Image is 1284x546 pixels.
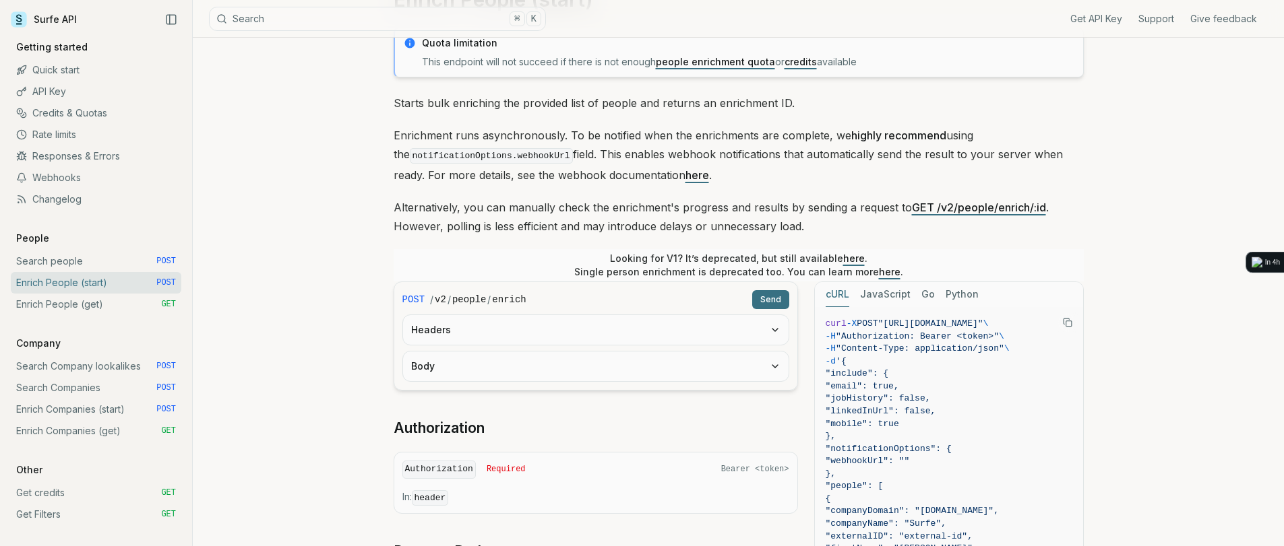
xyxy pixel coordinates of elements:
button: JavaScript [860,282,911,307]
a: Give feedback [1190,12,1257,26]
code: Authorization [402,460,476,479]
code: v2 [435,293,446,306]
span: POST [156,277,176,288]
a: Search Company lookalikes POST [11,355,181,377]
a: GET /v2/people/enrich/:id [912,201,1046,214]
a: Enrich People (start) POST [11,272,181,294]
span: "linkedInUrl": false, [826,406,936,416]
a: Search people POST [11,250,181,272]
kbd: ⌘ [510,11,524,26]
span: "include": { [826,368,889,378]
span: -X [847,318,857,329]
a: Get credits GET [11,482,181,504]
span: -H [826,343,836,353]
span: POST [857,318,878,329]
p: Enrichment runs asynchronously. To be notified when the enrichments are complete, we using the fi... [394,126,1084,184]
a: Changelog [11,189,181,210]
span: / [487,293,491,306]
a: Webhooks [11,167,181,189]
a: here [843,252,865,264]
span: "externalID": "external-id", [826,531,973,541]
span: "companyDomain": "[DOMAIN_NAME]", [826,506,999,516]
div: In 4h [1265,257,1280,268]
span: "mobile": true [826,419,899,429]
button: Headers [403,315,789,345]
span: Bearer <token> [721,464,789,475]
img: logo [1252,257,1262,268]
button: Collapse Sidebar [161,9,181,30]
button: Body [403,351,789,381]
a: Search Companies POST [11,377,181,399]
p: Looking for V1? It’s deprecated, but still available . Single person enrichment is deprecated too... [574,252,903,279]
span: POST [402,293,425,306]
span: "Content-Type: application/json" [836,343,1004,353]
span: POST [156,256,176,267]
span: POST [156,361,176,372]
code: notificationOptions.webhookUrl [410,148,573,164]
span: POST [156,382,176,393]
p: Getting started [11,40,93,54]
kbd: K [526,11,541,26]
p: In: [402,490,789,505]
span: "webhookUrl": "" [826,456,910,466]
p: Starts bulk enriching the provided list of people and returns an enrichment ID. [394,94,1084,112]
span: GET [161,299,176,310]
a: Surfe API [11,9,77,30]
p: Other [11,463,48,477]
span: / [448,293,451,306]
a: Responses & Errors [11,145,181,167]
code: people [452,293,486,306]
span: "[URL][DOMAIN_NAME]" [878,318,983,329]
span: "Authorization: Bearer <token>" [836,331,999,341]
button: Copy Text [1058,312,1078,333]
span: -d [826,356,836,366]
span: GET [161,425,176,436]
span: "jobHistory": false, [826,393,931,403]
span: Required [487,464,526,475]
a: Enrich Companies (get) GET [11,420,181,442]
span: }, [826,469,836,479]
a: API Key [11,81,181,102]
p: Alternatively, you can manually check the enrichment's progress and results by sending a request ... [394,198,1084,236]
span: GET [161,487,176,498]
strong: highly recommend [851,129,946,142]
button: Python [946,282,979,307]
a: credits [785,56,817,67]
span: GET [161,509,176,520]
button: Send [752,290,789,309]
span: curl [826,318,847,329]
a: Enrich Companies (start) POST [11,399,181,420]
span: / [430,293,433,306]
a: Enrich People (get) GET [11,294,181,315]
span: '{ [836,356,847,366]
a: here [685,168,709,182]
button: cURL [826,282,849,307]
p: People [11,232,55,245]
span: \ [1004,343,1010,353]
a: Get Filters GET [11,504,181,525]
a: here [879,266,900,277]
p: Quota limitation [422,36,1075,50]
span: \ [999,331,1004,341]
span: "people": [ [826,481,884,491]
a: Authorization [394,419,485,438]
button: Go [921,282,935,307]
p: Company [11,337,66,350]
span: "notificationOptions": { [826,444,952,454]
span: \ [983,318,989,329]
a: Support [1138,12,1174,26]
a: Quick start [11,59,181,81]
a: Get API Key [1070,12,1122,26]
a: Credits & Quotas [11,102,181,124]
a: Rate limits [11,124,181,145]
code: header [412,490,449,506]
span: POST [156,404,176,415]
button: Search⌘K [209,7,546,31]
span: { [826,493,831,504]
code: enrich [492,293,526,306]
span: }, [826,431,836,441]
span: -H [826,331,836,341]
span: "email": true, [826,381,899,391]
span: "companyName": "Surfe", [826,518,946,528]
a: people enrichment quota [656,56,775,67]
